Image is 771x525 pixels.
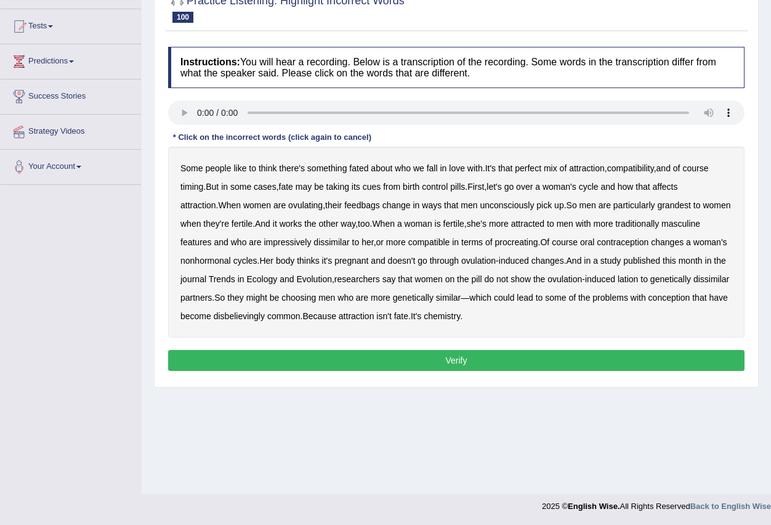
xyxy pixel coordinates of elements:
[467,182,484,192] b: First
[249,237,261,247] b: are
[394,311,408,321] b: fate
[302,311,336,321] b: Because
[273,200,286,210] b: are
[568,502,620,511] strong: English Wise.
[511,219,544,229] b: attracted
[393,293,434,303] b: genetically
[214,293,225,303] b: So
[560,163,567,173] b: of
[270,293,280,303] b: be
[267,311,301,321] b: common
[436,293,461,303] b: similar
[281,293,316,303] b: choosing
[709,293,727,303] b: have
[567,200,577,210] b: So
[280,274,294,284] b: and
[547,219,554,229] b: to
[341,219,355,229] b: way
[168,131,376,143] div: * Click on the incorrect words (click again to cancel)
[594,219,613,229] b: more
[358,219,369,229] b: too
[325,200,342,210] b: their
[494,293,514,303] b: could
[623,256,660,266] b: published
[371,293,390,303] b: more
[318,219,338,229] b: other
[703,200,730,210] b: women
[297,256,320,266] b: thinks
[567,256,582,266] b: And
[180,293,212,303] b: partners
[499,256,529,266] b: induced
[307,163,347,173] b: something
[485,237,493,247] b: of
[692,293,706,303] b: that
[480,200,534,210] b: unconsciously
[484,274,494,284] b: do
[180,219,201,229] b: when
[255,219,270,229] b: And
[471,274,482,284] b: pill
[254,182,277,192] b: cases
[585,274,615,284] b: induced
[450,182,465,192] b: pills
[214,237,228,247] b: and
[657,200,690,210] b: grandest
[238,274,244,284] b: in
[172,12,193,23] span: 100
[180,311,211,321] b: become
[276,256,294,266] b: body
[180,200,216,210] b: attraction
[259,163,277,173] b: think
[424,311,460,321] b: chemistry
[264,237,311,247] b: impressively
[650,274,691,284] b: genetically
[705,256,712,266] b: in
[618,274,638,284] b: lation
[485,163,496,173] b: It's
[180,57,240,67] b: Instructions:
[1,44,141,75] a: Predictions
[579,182,599,192] b: cycle
[593,256,598,266] b: a
[249,163,256,173] b: to
[1,115,141,145] a: Strategy Videos
[168,47,745,88] h4: You will hear a recording. Below is a transcription of the recording. Some words in the transcrip...
[422,182,448,192] b: control
[382,274,396,284] b: say
[449,163,465,173] b: love
[504,182,514,192] b: go
[344,200,380,210] b: feedbags
[411,311,421,321] b: It's
[673,163,680,173] b: of
[334,256,368,266] b: pregnant
[383,182,400,192] b: from
[1,150,141,181] a: Your Account
[403,182,419,192] b: birth
[495,237,538,247] b: procreating
[469,293,491,303] b: which
[218,200,241,210] b: When
[304,219,316,229] b: the
[533,274,545,284] b: the
[714,256,725,266] b: the
[180,274,206,284] b: journal
[580,237,594,247] b: oral
[326,182,349,192] b: taking
[435,219,441,229] b: is
[232,219,252,229] b: fertile
[640,274,648,284] b: to
[376,311,391,321] b: isn't
[679,256,703,266] b: month
[418,256,427,266] b: go
[322,256,333,266] b: it's
[209,274,235,284] b: Trends
[386,237,406,247] b: more
[578,293,590,303] b: the
[535,182,540,192] b: a
[233,163,246,173] b: like
[371,163,392,173] b: about
[427,163,438,173] b: fall
[511,274,531,284] b: show
[203,219,229,229] b: they're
